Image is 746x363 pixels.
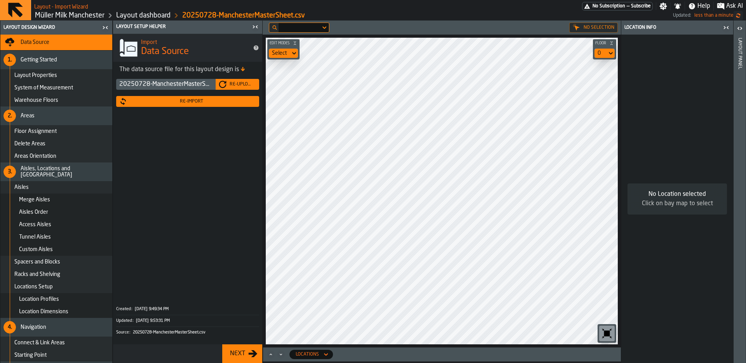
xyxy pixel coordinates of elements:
div: Next [227,349,248,358]
li: menu Navigation [0,318,112,337]
span: : [131,307,132,312]
span: Delete Areas [14,141,45,147]
li: menu Getting Started [0,51,112,69]
label: button-toggle-Settings [656,2,670,10]
li: menu Starting Point [0,349,112,361]
li: menu Areas [0,106,112,125]
div: hide filter [272,25,277,30]
span: Custom Aisles [19,246,53,253]
li: menu Locations Setup [0,281,112,293]
button: Created:[DATE] 9:49:34 PM [116,304,259,315]
div: No Location selected [634,190,721,199]
button: button- [593,39,616,47]
h2: Sub Title [141,38,247,45]
span: Location Profiles [19,296,59,302]
span: Layout Properties [14,72,57,79]
button: Updated:[DATE] 9:53:31 PM [116,315,259,326]
li: menu Data Source [0,35,112,51]
span: Merge Aisles [19,197,50,203]
button: Source:20250728-ManchesterMasterSheet.csv [116,327,259,338]
div: Re-Upload [227,82,256,87]
span: 20250728-ManchesterMasterSheet.csv [133,330,206,335]
div: Created [116,307,134,312]
div: The data source file for this layout design is [119,65,256,74]
li: menu Access Aisles [0,218,112,231]
li: menu Racks and Shelving [0,268,112,281]
div: DropdownMenuValue-none [272,50,287,56]
div: DropdownMenuValue-locations [296,352,319,357]
span: Tunnel Aisles [19,234,51,240]
div: Location Info [623,25,721,30]
div: title-Data Source [113,34,262,62]
div: Click on bay map to select [634,199,721,208]
span: Location Dimensions [19,309,68,315]
label: button-toggle-Close me [250,22,261,31]
span: Racks and Shelving [14,271,60,277]
span: Subscribe [631,3,651,9]
span: Getting Started [21,57,57,63]
div: 4. [3,321,16,333]
div: button-toolbar-undefined [598,324,616,343]
div: KeyValueItem-Source [116,326,259,338]
button: button-Next [222,344,262,363]
header: Layout panel [734,21,746,363]
svg: Reset zoom and position [601,327,613,340]
div: DropdownMenuValue-default-floor [598,50,604,56]
span: Navigation [21,324,46,330]
span: Floor [594,41,608,45]
span: Updated: [673,13,691,18]
span: — [627,3,629,9]
li: menu Merge Aisles [0,194,112,206]
div: DropdownMenuValue-none [269,49,298,58]
div: Re-Import [127,99,256,104]
button: button-Re-Upload [216,79,259,90]
li: menu Delete Areas [0,138,112,150]
label: button-toggle-Help [685,2,713,11]
span: Access Aisles [19,222,51,228]
div: 3. [3,166,16,178]
li: menu Tunnel Aisles [0,231,112,243]
li: menu Location Profiles [0,293,112,305]
li: menu Aisles, Locations and Bays [0,162,112,181]
span: Spacers and Blocks [14,259,60,265]
button: Minimize [276,351,286,358]
label: button-toggle-undefined [734,11,743,20]
h2: Sub Title [34,2,88,10]
div: KeyValueItem-Updated [116,315,259,326]
span: System of Measurement [14,85,73,91]
button: button- [267,39,300,47]
span: Aisles [14,184,29,190]
span: 8/20/2025, 11:10:21 AM [694,13,734,18]
div: 2. [3,110,16,122]
span: Ask AI [726,2,743,11]
li: menu Connect & Link Areas [0,337,112,349]
li: menu Spacers and Blocks [0,256,112,268]
header: Location Info [621,21,733,35]
span: : [132,318,133,323]
span: Aisles Order [19,209,48,215]
div: KeyValueItem-Created [116,304,259,315]
a: link-to-/wh/i/b09612b5-e9f1-4a3a-b0a4-784729d61419/pricing/ [582,2,653,10]
span: [DATE] 9:49:34 PM [135,307,169,312]
span: Areas [21,113,35,119]
div: Source [116,330,132,335]
li: menu Custom Aisles [0,243,112,256]
span: Aisles, Locations and [GEOGRAPHIC_DATA] [21,166,109,178]
span: [DATE] 9:53:31 PM [136,318,170,323]
span: Data Source [141,45,189,58]
div: Layout Setup Helper [115,24,250,30]
li: menu Warehouse Floors [0,94,112,106]
nav: Breadcrumb [34,11,354,20]
label: button-toggle-Close me [100,23,111,32]
span: Warehouse Floors [14,97,58,103]
li: menu Areas Orientation [0,150,112,162]
div: Layout panel [737,36,743,361]
button: Maximize [266,351,275,358]
a: link-to-/wh/i/b09612b5-e9f1-4a3a-b0a4-784729d61419 [35,11,105,20]
li: menu Aisles [0,181,112,194]
div: DropdownMenuValue-default-floor [594,49,615,58]
a: link-to-/wh/i/b09612b5-e9f1-4a3a-b0a4-784729d61419/import/layout/89cbdfd7-90b1-4194-897f-827b2bbe... [182,11,305,20]
label: button-toggle-Ask AI [714,2,746,11]
span: Floor Assignment [14,128,57,134]
label: button-toggle-Open [734,22,745,36]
